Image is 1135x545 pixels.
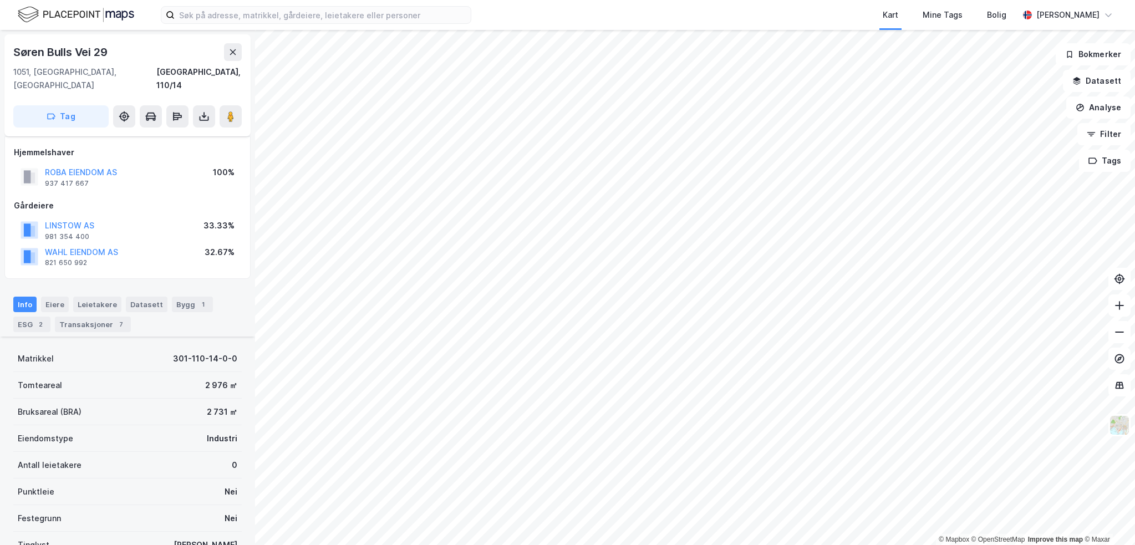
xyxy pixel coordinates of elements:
[971,536,1025,543] a: OpenStreetMap
[13,105,109,128] button: Tag
[1036,8,1100,22] div: [PERSON_NAME]
[207,432,237,445] div: Industri
[923,8,963,22] div: Mine Tags
[18,459,82,472] div: Antall leietakere
[45,258,87,267] div: 821 650 992
[13,65,156,92] div: 1051, [GEOGRAPHIC_DATA], [GEOGRAPHIC_DATA]
[205,246,235,259] div: 32.67%
[939,536,969,543] a: Mapbox
[197,299,208,310] div: 1
[13,43,109,61] div: Søren Bulls Vei 29
[18,485,54,498] div: Punktleie
[126,297,167,312] div: Datasett
[13,317,50,332] div: ESG
[156,65,242,92] div: [GEOGRAPHIC_DATA], 110/14
[175,7,471,23] input: Søk på adresse, matrikkel, gårdeiere, leietakere eller personer
[18,432,73,445] div: Eiendomstype
[213,166,235,179] div: 100%
[13,297,37,312] div: Info
[18,512,61,525] div: Festegrunn
[73,297,121,312] div: Leietakere
[35,319,46,330] div: 2
[45,232,89,241] div: 981 354 400
[1080,492,1135,545] div: Kontrollprogram for chat
[45,179,89,188] div: 937 417 667
[205,379,237,392] div: 2 976 ㎡
[1077,123,1131,145] button: Filter
[203,219,235,232] div: 33.33%
[883,8,898,22] div: Kart
[14,146,241,159] div: Hjemmelshaver
[1079,150,1131,172] button: Tags
[1066,96,1131,119] button: Analyse
[18,352,54,365] div: Matrikkel
[115,319,126,330] div: 7
[1056,43,1131,65] button: Bokmerker
[987,8,1006,22] div: Bolig
[225,512,237,525] div: Nei
[1080,492,1135,545] iframe: Chat Widget
[225,485,237,498] div: Nei
[1063,70,1131,92] button: Datasett
[18,5,134,24] img: logo.f888ab2527a4732fd821a326f86c7f29.svg
[173,352,237,365] div: 301-110-14-0-0
[1028,536,1083,543] a: Improve this map
[18,379,62,392] div: Tomteareal
[207,405,237,419] div: 2 731 ㎡
[55,317,131,332] div: Transaksjoner
[18,405,82,419] div: Bruksareal (BRA)
[232,459,237,472] div: 0
[1109,415,1130,436] img: Z
[14,199,241,212] div: Gårdeiere
[41,297,69,312] div: Eiere
[172,297,213,312] div: Bygg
